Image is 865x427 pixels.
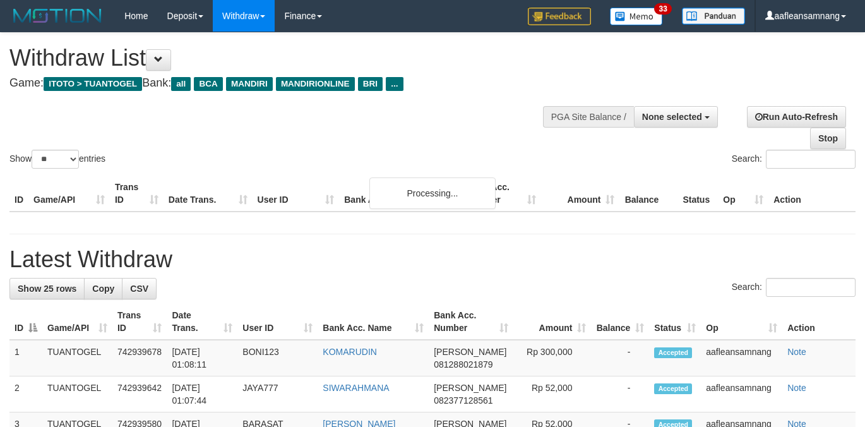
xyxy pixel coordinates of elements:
th: Action [768,176,856,212]
td: 742939642 [112,376,167,412]
label: Show entries [9,150,105,169]
th: Bank Acc. Name: activate to sort column ascending [318,304,429,340]
th: ID [9,176,28,212]
td: BONI123 [237,340,318,376]
th: Amount: activate to sort column ascending [513,304,592,340]
span: None selected [642,112,702,122]
th: Trans ID: activate to sort column ascending [112,304,167,340]
th: Action [782,304,856,340]
th: Bank Acc. Name [339,176,462,212]
td: TUANTOGEL [42,340,112,376]
a: CSV [122,278,157,299]
span: Accepted [654,347,692,358]
td: Rp 300,000 [513,340,592,376]
a: Show 25 rows [9,278,85,299]
td: 1 [9,340,42,376]
td: TUANTOGEL [42,376,112,412]
span: [PERSON_NAME] [434,347,506,357]
th: ID: activate to sort column descending [9,304,42,340]
span: CSV [130,284,148,294]
td: aafleansamnang [701,376,782,412]
td: [DATE] 01:08:11 [167,340,237,376]
th: Bank Acc. Number: activate to sort column ascending [429,304,513,340]
h1: Latest Withdraw [9,247,856,272]
a: KOMARUDIN [323,347,377,357]
img: panduan.png [682,8,745,25]
span: Show 25 rows [18,284,76,294]
label: Search: [732,150,856,169]
th: Op: activate to sort column ascending [701,304,782,340]
th: User ID [253,176,340,212]
th: Game/API [28,176,110,212]
span: 33 [654,3,671,15]
td: - [591,376,649,412]
span: ITOTO > TUANTOGEL [44,77,142,91]
a: Note [787,383,806,393]
th: Amount [541,176,620,212]
td: [DATE] 01:07:44 [167,376,237,412]
img: MOTION_logo.png [9,6,105,25]
label: Search: [732,278,856,297]
span: Copy 081288021879 to clipboard [434,359,492,370]
select: Showentries [32,150,79,169]
a: Copy [84,278,122,299]
div: PGA Site Balance / [543,106,634,128]
h1: Withdraw List [9,45,564,71]
th: Game/API: activate to sort column ascending [42,304,112,340]
span: MANDIRI [226,77,273,91]
input: Search: [766,278,856,297]
th: Status [677,176,718,212]
span: BCA [194,77,222,91]
span: all [171,77,191,91]
td: aafleansamnang [701,340,782,376]
th: Date Trans.: activate to sort column ascending [167,304,237,340]
th: Balance [619,176,677,212]
th: Op [718,176,768,212]
th: Trans ID [110,176,164,212]
th: User ID: activate to sort column ascending [237,304,318,340]
span: BRI [358,77,383,91]
th: Status: activate to sort column ascending [649,304,701,340]
button: None selected [634,106,718,128]
td: Rp 52,000 [513,376,592,412]
h4: Game: Bank: [9,77,564,90]
span: [PERSON_NAME] [434,383,506,393]
a: Note [787,347,806,357]
input: Search: [766,150,856,169]
td: - [591,340,649,376]
span: ... [386,77,403,91]
a: Stop [810,128,846,149]
div: Processing... [369,177,496,209]
a: Run Auto-Refresh [747,106,846,128]
img: Button%20Memo.svg [610,8,663,25]
th: Date Trans. [164,176,253,212]
span: Accepted [654,383,692,394]
span: Copy [92,284,114,294]
td: 2 [9,376,42,412]
th: Bank Acc. Number [462,176,541,212]
span: MANDIRIONLINE [276,77,355,91]
a: SIWARAHMANA [323,383,389,393]
td: JAYA777 [237,376,318,412]
span: Copy 082377128561 to clipboard [434,395,492,406]
td: 742939678 [112,340,167,376]
img: Feedback.jpg [528,8,591,25]
th: Balance: activate to sort column ascending [591,304,649,340]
